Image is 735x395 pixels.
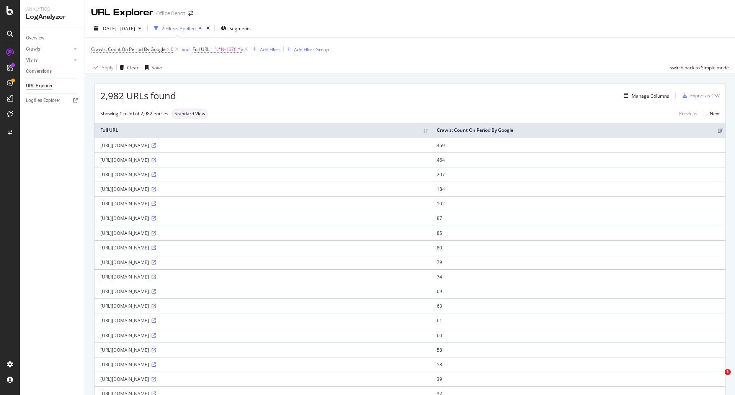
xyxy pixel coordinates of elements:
div: [URL][DOMAIN_NAME] [100,303,425,309]
td: 464 [431,152,725,167]
div: and [181,46,189,52]
td: 102 [431,196,725,211]
td: 184 [431,182,725,196]
button: Switch back to Simple mode [666,61,729,74]
div: [URL][DOMAIN_NAME] [100,200,425,207]
div: [URL][DOMAIN_NAME] [100,142,425,149]
td: 58 [431,357,725,372]
button: Clear [117,61,139,74]
div: [URL][DOMAIN_NAME] [100,171,425,178]
span: Full URL [193,46,209,52]
div: Showing 1 to 50 of 2,982 entries [100,110,168,117]
span: 2,982 URLs found [100,89,176,102]
td: 80 [431,240,725,255]
span: 0 [171,44,173,55]
th: Full URL: activate to sort column ascending [95,123,431,138]
button: and [181,46,189,53]
a: Next [704,108,720,119]
div: Clear [127,64,139,71]
div: Visits [26,56,38,64]
span: Crawls: Count On Period By Google [91,46,166,52]
a: Overview [26,34,79,42]
td: 469 [431,138,725,152]
td: 87 [431,211,725,225]
div: [URL][DOMAIN_NAME] [100,361,425,368]
div: Office Depot [156,10,185,17]
div: Manage Columns [632,93,669,99]
div: times [205,25,211,32]
div: Conversions [26,67,52,75]
div: Add Filter Group [294,46,329,53]
div: Analytics [26,6,78,13]
button: [DATE] - [DATE] [91,22,144,34]
div: URL Explorer [26,82,52,90]
span: ^.*N-1676.*$ [214,44,243,55]
div: [URL][DOMAIN_NAME] [100,347,425,353]
td: 74 [431,269,725,284]
a: Crawls [26,45,72,53]
div: [URL][DOMAIN_NAME] [100,288,425,295]
div: [URL][DOMAIN_NAME] [100,215,425,221]
a: Conversions [26,67,79,75]
div: URL Explorer [91,6,153,19]
td: 207 [431,167,725,182]
div: [URL][DOMAIN_NAME] [100,186,425,192]
div: [URL][DOMAIN_NAME] [100,230,425,236]
button: Segments [218,22,254,34]
div: 2 Filters Applied [162,25,196,32]
div: neutral label [171,108,208,119]
div: Save [152,64,162,71]
div: Overview [26,34,44,42]
span: = [211,46,213,52]
iframe: Intercom live chat [709,369,727,387]
div: [URL][DOMAIN_NAME] [100,332,425,339]
div: Logfiles Explorer [26,97,60,105]
div: Switch back to Simple mode [670,64,729,71]
span: [DATE] - [DATE] [101,25,135,32]
td: 85 [431,226,725,240]
div: [URL][DOMAIN_NAME] [100,317,425,324]
td: 69 [431,284,725,298]
button: Add Filter [250,45,280,54]
div: Add Filter [260,46,280,53]
button: Add Filter Group [284,45,329,54]
span: Segments [229,25,251,32]
div: [URL][DOMAIN_NAME] [100,274,425,280]
div: [URL][DOMAIN_NAME] [100,157,425,163]
div: Export as CSV [690,92,720,99]
span: > [167,46,170,52]
span: 1 [725,369,731,375]
div: arrow-right-arrow-left [188,11,193,16]
a: Logfiles Explorer [26,97,79,105]
div: Crawls [26,45,40,53]
button: Save [142,61,162,74]
th: Crawls: Count On Period By Google: activate to sort column ascending [431,123,725,138]
div: [URL][DOMAIN_NAME] [100,244,425,251]
td: 63 [431,298,725,313]
td: 58 [431,343,725,357]
div: Apply [101,64,113,71]
button: 2 Filters Applied [151,22,205,34]
a: Visits [26,56,72,64]
div: [URL][DOMAIN_NAME] [100,259,425,266]
td: 61 [431,313,725,328]
button: Manage Columns [621,91,669,100]
div: [URL][DOMAIN_NAME] [100,376,425,382]
span: Standard View [175,111,205,116]
div: LogAnalyzer [26,13,78,21]
td: 79 [431,255,725,269]
button: Apply [91,61,113,74]
td: 39 [431,372,725,386]
button: Export as CSV [679,90,720,102]
td: 60 [431,328,725,343]
a: URL Explorer [26,82,79,90]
